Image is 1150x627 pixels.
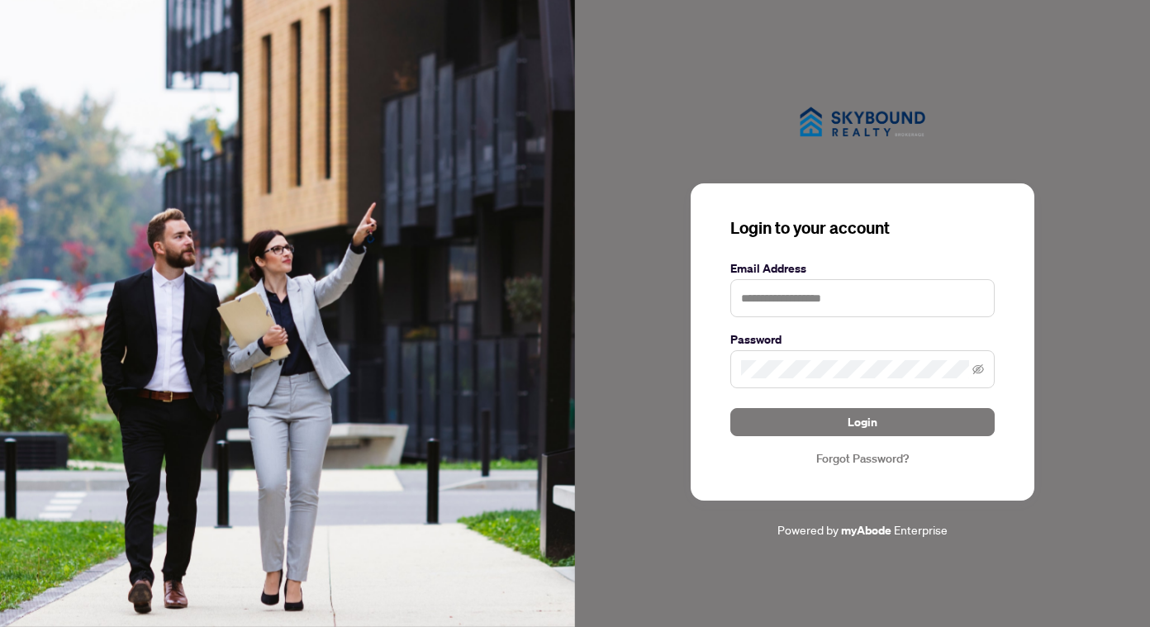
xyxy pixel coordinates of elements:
button: Login [730,408,995,436]
a: Forgot Password? [730,449,995,468]
span: Powered by [777,522,839,537]
img: ma-logo [780,88,945,156]
span: Enterprise [894,522,948,537]
a: myAbode [841,521,891,539]
label: Password [730,330,995,349]
h3: Login to your account [730,216,995,240]
label: Email Address [730,259,995,278]
span: Login [848,409,877,435]
span: eye-invisible [972,363,984,375]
